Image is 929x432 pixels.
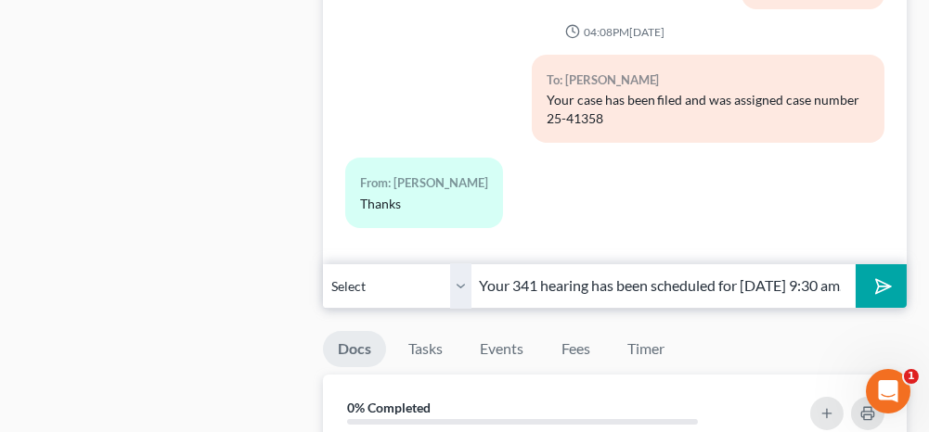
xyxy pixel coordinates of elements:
[547,70,870,91] div: To: [PERSON_NAME]
[866,369,910,413] iframe: Intercom live chat
[613,331,679,367] a: Timer
[345,24,884,40] div: 04:08PM[DATE]
[546,331,605,367] a: Fees
[394,331,458,367] a: Tasks
[471,263,855,309] input: Say something...
[360,195,488,213] div: Thanks
[465,331,538,367] a: Events
[347,400,431,415] strong: 0% Completed
[904,369,919,384] span: 1
[360,172,488,194] div: From: [PERSON_NAME]
[323,331,386,367] a: Docs
[547,91,870,128] div: Your case has been filed and was assigned case number 25-41358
